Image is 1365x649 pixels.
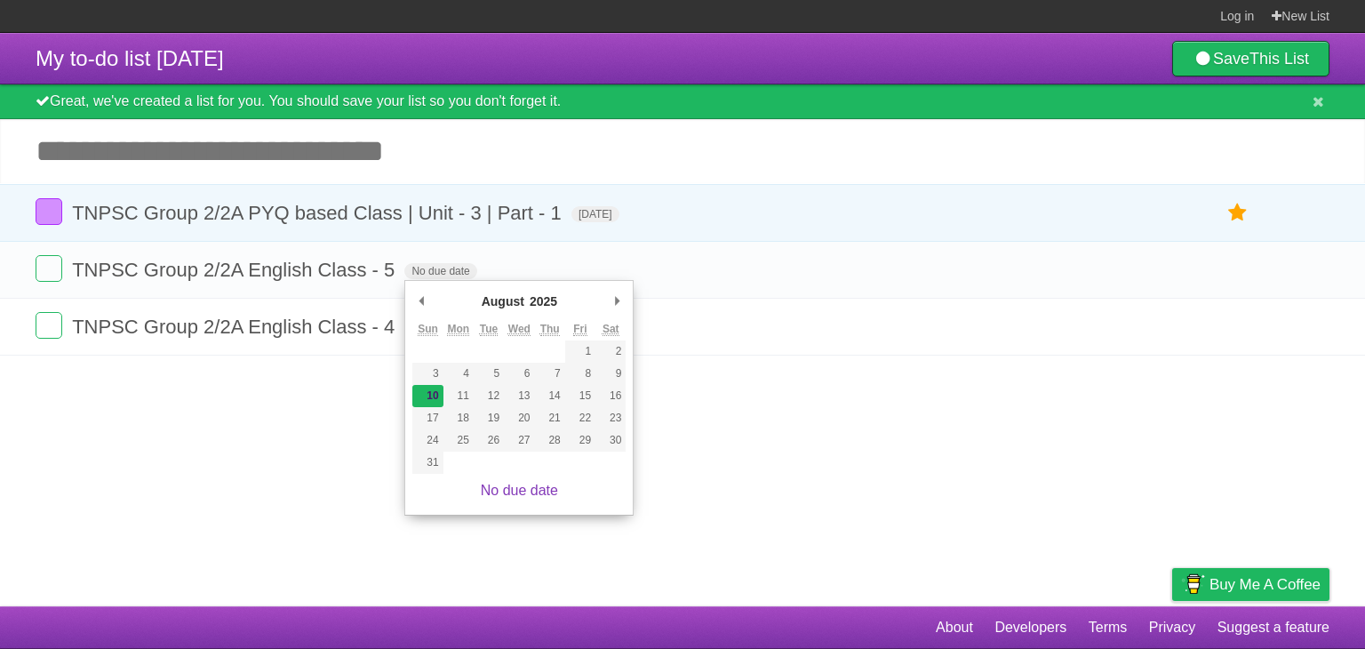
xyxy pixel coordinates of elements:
button: 23 [595,407,626,429]
button: 26 [474,429,504,452]
label: Done [36,255,62,282]
button: 12 [474,385,504,407]
label: Star task [1221,198,1255,228]
button: 29 [565,429,595,452]
button: 31 [412,452,443,474]
abbr: Sunday [418,323,438,336]
label: Done [36,198,62,225]
span: My to-do list [DATE] [36,46,224,70]
label: Star task [1221,312,1255,341]
button: 11 [443,385,474,407]
button: Next Month [608,288,626,315]
button: 8 [565,363,595,385]
button: 28 [535,429,565,452]
button: 27 [504,429,534,452]
b: This List [1249,50,1309,68]
abbr: Saturday [603,323,619,336]
a: No due date [481,483,558,498]
a: SaveThis List [1172,41,1329,76]
button: 1 [565,341,595,363]
button: 3 [412,363,443,385]
span: TNPSC Group 2/2A English Class - 5 [72,259,399,281]
abbr: Tuesday [480,323,498,336]
a: Buy me a coffee [1172,568,1329,601]
button: 6 [504,363,534,385]
span: [DATE] [571,206,619,222]
button: 17 [412,407,443,429]
button: 30 [595,429,626,452]
span: TNPSC Group 2/2A English Class - 4 [72,316,399,338]
a: Privacy [1149,611,1195,645]
button: 10 [412,385,443,407]
button: 21 [535,407,565,429]
button: 16 [595,385,626,407]
button: 4 [443,363,474,385]
a: Suggest a feature [1217,611,1329,645]
label: Star task [1221,255,1255,284]
label: Done [36,312,62,339]
abbr: Monday [447,323,469,336]
button: 24 [412,429,443,452]
button: 18 [443,407,474,429]
span: TNPSC Group 2/2A PYQ based Class | Unit - 3 | Part - 1 [72,202,566,224]
span: Buy me a coffee [1209,569,1321,600]
div: August [479,288,527,315]
button: 20 [504,407,534,429]
button: Previous Month [412,288,430,315]
button: 9 [595,363,626,385]
button: 15 [565,385,595,407]
a: Terms [1089,611,1128,645]
button: 5 [474,363,504,385]
button: 22 [565,407,595,429]
img: Buy me a coffee [1181,569,1205,599]
button: 19 [474,407,504,429]
button: 14 [535,385,565,407]
button: 13 [504,385,534,407]
a: About [936,611,973,645]
div: 2025 [527,288,560,315]
button: 7 [535,363,565,385]
button: 2 [595,341,626,363]
span: No due date [404,263,476,279]
button: 25 [443,429,474,452]
abbr: Wednesday [508,323,531,336]
a: Developers [994,611,1066,645]
abbr: Thursday [540,323,560,336]
abbr: Friday [573,323,587,336]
